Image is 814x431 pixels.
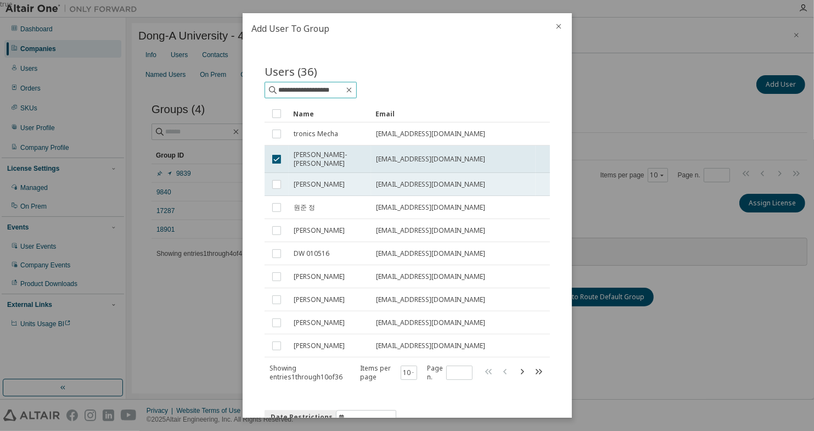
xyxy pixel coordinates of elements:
span: [PERSON_NAME] [294,318,345,327]
div: Name [293,105,367,122]
span: [EMAIL_ADDRESS][DOMAIN_NAME] [376,272,485,281]
span: [EMAIL_ADDRESS][DOMAIN_NAME] [376,155,485,164]
span: [EMAIL_ADDRESS][DOMAIN_NAME] [376,295,485,304]
button: 10 [403,368,414,377]
span: [EMAIL_ADDRESS][DOMAIN_NAME] [376,318,485,327]
span: Items per page [360,364,417,382]
span: DW 010516 [294,249,329,258]
span: [PERSON_NAME] [294,342,345,350]
span: Page n. [427,364,473,382]
span: [PERSON_NAME]-[PERSON_NAME] [294,150,366,168]
span: [EMAIL_ADDRESS][DOMAIN_NAME] [376,180,485,189]
span: Showing entries 1 through 10 of 36 [270,363,343,382]
span: 원준 정 [294,203,315,212]
span: [EMAIL_ADDRESS][DOMAIN_NAME] [376,249,485,258]
span: [PERSON_NAME] [294,180,345,189]
span: [PERSON_NAME] [294,226,345,235]
span: [PERSON_NAME] [294,295,345,304]
span: Date Restrictions [271,413,333,422]
span: Users (36) [265,64,317,79]
span: [EMAIL_ADDRESS][DOMAIN_NAME] [376,203,485,212]
span: [EMAIL_ADDRESS][DOMAIN_NAME] [376,130,485,138]
span: [EMAIL_ADDRESS][DOMAIN_NAME] [376,342,485,350]
span: [PERSON_NAME] [294,272,345,281]
button: close [554,22,563,31]
span: [EMAIL_ADDRESS][DOMAIN_NAME] [376,226,485,235]
button: information [265,410,396,424]
span: tronics Mecha [294,130,338,138]
div: Email [375,105,531,122]
h2: Add User To Group [243,13,546,44]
